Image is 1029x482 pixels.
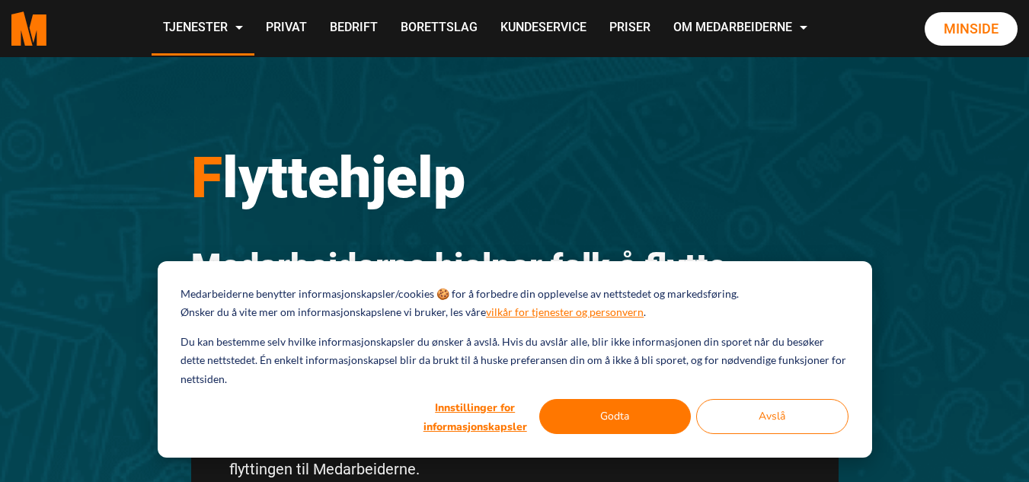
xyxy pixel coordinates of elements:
[417,399,534,434] button: Innstillinger for informasjonskapsler
[489,2,598,56] a: Kundeservice
[486,303,644,322] a: vilkår for tjenester og personvern
[181,285,739,304] p: Medarbeiderne benytter informasjonskapsler/cookies 🍪 for å forbedre din opplevelse av nettstedet ...
[696,399,848,434] button: Avslå
[191,246,839,369] h2: Medarbeiderne hjelper folk å flytte mellom hus og hjem i [GEOGRAPHIC_DATA] og omegn.
[318,2,389,56] a: Bedrift
[539,399,692,434] button: Godta
[181,303,646,322] p: Ønsker du å vite mer om informasjonskapslene vi bruker, les våre .
[389,2,489,56] a: Borettslag
[191,144,222,211] span: F
[191,143,839,212] h1: lyttehjelp
[181,333,848,389] p: Du kan bestemme selv hvilke informasjonskapsler du ønsker å avslå. Hvis du avslår alle, blir ikke...
[662,2,819,56] a: Om Medarbeiderne
[925,12,1018,46] a: Minside
[158,261,872,458] div: Cookie banner
[152,2,254,56] a: Tjenester
[598,2,662,56] a: Priser
[254,2,318,56] a: Privat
